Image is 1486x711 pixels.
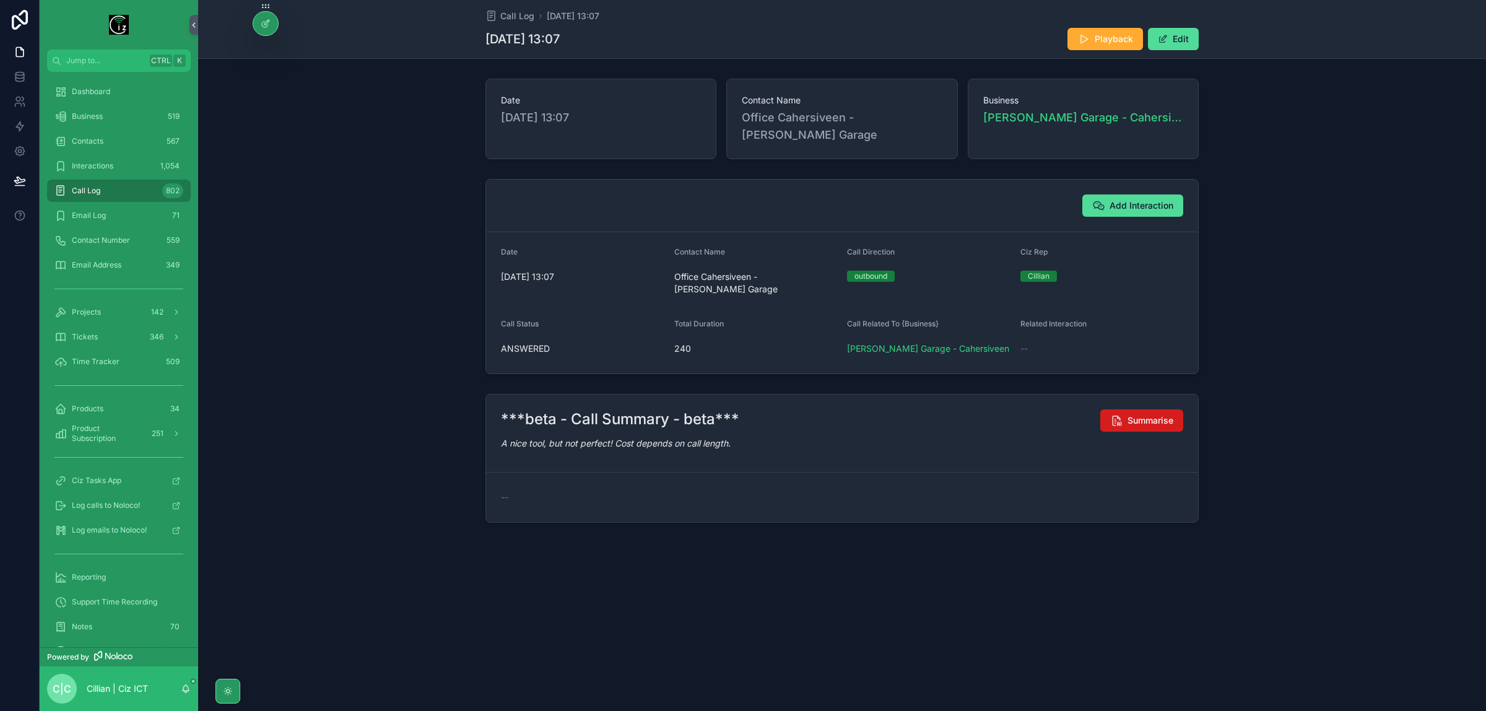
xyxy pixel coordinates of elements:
[47,469,191,492] a: Ciz Tasks App
[72,597,157,607] span: Support Time Recording
[47,566,191,588] a: Reporting
[72,357,119,367] span: Time Tracker
[146,329,167,344] div: 346
[47,50,191,72] button: Jump to...CtrlK
[87,683,148,695] p: Cillian | Ciz ICT
[163,644,183,659] div: 150
[1110,199,1173,212] span: Add Interaction
[47,105,191,128] a: Business519
[168,208,183,223] div: 71
[150,55,172,67] span: Ctrl
[47,616,191,638] a: Notes70
[854,271,887,282] div: outbound
[47,591,191,613] a: Support Time Recording
[47,180,191,202] a: Call Log802
[47,640,191,663] a: Reminders150
[47,422,191,445] a: Product Subscription251
[72,211,106,220] span: Email Log
[162,258,183,273] div: 349
[742,109,942,144] span: Office Cahersiveen - [PERSON_NAME] Garage
[72,235,130,245] span: Contact Number
[501,94,701,107] span: Date
[501,491,508,504] span: --
[66,56,145,66] span: Jump to...
[501,409,739,429] h2: ***beta - Call Summary - beta***
[47,326,191,348] a: Tickets346
[40,72,198,647] div: scrollable content
[162,183,183,198] div: 802
[485,10,534,22] a: Call Log
[1020,319,1087,328] span: Related Interaction
[501,247,518,256] span: Date
[501,438,731,448] em: A nice tool, but not perfect! Cost depends on call length.
[1020,342,1028,355] span: --
[72,525,147,535] span: Log emails to Noloco!
[72,424,143,443] span: Product Subscription
[847,247,895,256] span: Call Direction
[1082,194,1183,217] button: Add Interaction
[147,305,167,320] div: 142
[72,622,92,632] span: Notes
[847,319,939,328] span: Call Related To {Business}
[47,652,89,662] span: Powered by
[53,681,71,696] span: C|C
[148,426,167,441] div: 251
[72,87,110,97] span: Dashboard
[47,494,191,517] a: Log calls to Noloco!
[1100,409,1183,432] button: Summarise
[47,229,191,251] a: Contact Number559
[500,10,534,22] span: Call Log
[501,319,539,328] span: Call Status
[163,233,183,248] div: 559
[983,109,1183,126] a: [PERSON_NAME] Garage - Cahersiveen
[1095,33,1133,45] span: Playback
[674,271,838,295] span: Office Cahersiveen - [PERSON_NAME] Garage
[167,401,183,416] div: 34
[157,159,183,173] div: 1,054
[485,30,560,48] h1: [DATE] 13:07
[72,260,121,270] span: Email Address
[1020,247,1048,256] span: Ciz Rep
[1148,28,1199,50] button: Edit
[674,319,724,328] span: Total Duration
[47,254,191,276] a: Email Address349
[1128,414,1173,427] span: Summarise
[72,500,140,510] span: Log calls to Noloco!
[47,204,191,227] a: Email Log71
[162,354,183,369] div: 509
[163,134,183,149] div: 567
[501,271,664,283] span: [DATE] 13:07
[847,342,1009,355] a: [PERSON_NAME] Garage - Cahersiveen
[72,136,103,146] span: Contacts
[742,94,942,107] span: Contact Name
[109,15,129,35] img: App logo
[674,247,725,256] span: Contact Name
[167,619,183,634] div: 70
[501,342,664,355] span: ANSWERED
[47,351,191,373] a: Time Tracker509
[547,10,599,22] a: [DATE] 13:07
[47,398,191,420] a: Products34
[72,307,101,317] span: Projects
[175,56,185,66] span: K
[47,130,191,152] a: Contacts567
[72,111,103,121] span: Business
[72,332,98,342] span: Tickets
[47,301,191,323] a: Projects142
[983,94,1183,107] span: Business
[47,81,191,103] a: Dashboard
[72,476,121,486] span: Ciz Tasks App
[72,404,103,414] span: Products
[47,519,191,541] a: Log emails to Noloco!
[40,647,198,666] a: Powered by
[72,572,106,582] span: Reporting
[72,186,100,196] span: Call Log
[164,109,183,124] div: 519
[47,155,191,177] a: Interactions1,054
[674,342,838,355] span: 240
[1028,271,1049,282] div: Cillian
[72,161,113,171] span: Interactions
